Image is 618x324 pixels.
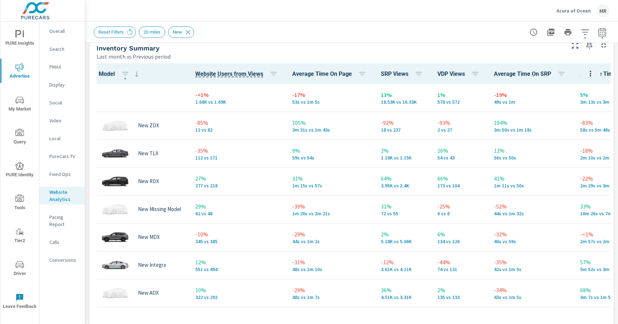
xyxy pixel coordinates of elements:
p: 31% [292,174,369,183]
div: Video [39,115,85,126]
p: -39% [292,202,369,211]
div: nav menu [0,21,39,318]
span: Save this to your personalized report [584,40,595,51]
p: 29% [195,202,281,211]
p: New TLX [138,150,158,157]
p: 3,612 vs 4,105 [381,266,426,272]
p: 112 vs 171 [195,155,281,161]
p: -10% [195,230,281,239]
p: New Integra [138,262,166,268]
p: 2% [437,286,482,294]
p: 26% [437,146,482,155]
p: 1m 26s vs 2m 21s [292,211,369,216]
p: 3m 31s vs 1m 43s [292,127,369,133]
div: Calls [39,237,85,247]
p: Local [49,135,79,142]
p: -92% [381,118,426,127]
p: 5.18K vs 5.06K [381,239,426,244]
span: Website Users from Views [195,70,263,78]
p: 54 vs 43 [437,155,482,161]
p: 12 vs 82 [195,127,281,133]
p: New MDX [138,234,160,240]
p: 27% [195,174,281,183]
button: "Export Report to PDF" [544,25,558,39]
p: -34% [494,286,569,294]
p: Fixed Ops [49,171,79,178]
p: 18,525 vs 16,325 [381,99,426,105]
div: Display [39,79,85,90]
p: 578 vs 572 [437,99,482,105]
p: 10% [195,286,281,294]
img: glamour [101,143,129,164]
span: Website Users from Views [195,70,281,78]
span: Model [99,70,141,78]
p: 59s vs 54s [292,155,369,161]
p: 40s vs 59s [494,239,569,244]
span: 20 miles [139,29,165,35]
p: -29% [292,286,369,294]
p: -25% [437,202,482,211]
p: 66% [437,174,482,183]
button: Make Fullscreen [569,40,581,51]
img: glamour [101,254,129,276]
img: glamour [101,171,129,192]
p: Last month vs Previous period [97,52,171,61]
p: 551 vs 494 [195,266,281,272]
p: New ADX [138,290,159,296]
p: 18 vs 237 [381,127,426,133]
div: Conversions [39,255,85,265]
div: Reset Filters [94,26,136,38]
p: New Missing Model [138,206,181,212]
p: 2% [381,230,426,239]
p: New RDX [138,178,159,185]
p: Acura of Ocean [556,8,591,14]
p: 44s vs 1m 32s [494,211,569,216]
p: 194% [494,118,569,127]
button: Minimize Widget [598,40,609,51]
p: 277 vs 218 [195,183,281,188]
p: Display [49,81,79,88]
span: VDP Views [437,70,482,78]
p: -35% [494,258,569,266]
p: 9% [292,146,369,155]
img: glamour [101,198,129,220]
div: Pacing Report [39,212,85,230]
div: PureCars TV [39,151,85,162]
p: 42s vs 1m 5s [494,266,569,272]
p: PureCars TV [49,153,79,160]
p: 134 vs 126 [437,239,482,244]
div: Social [39,97,85,108]
p: -52% [494,202,569,211]
p: 31% [381,202,426,211]
p: 6% [437,230,482,239]
div: Search [39,44,85,54]
p: -29% [292,230,369,239]
span: Average Time On Page [292,70,369,78]
span: New [168,29,186,35]
p: 2% [381,146,426,155]
p: 1m 15s vs 57s [292,183,369,188]
p: Overall [49,28,79,35]
span: Reset Filters [94,29,128,35]
span: PURE Insights [3,30,37,48]
p: -17% [292,90,369,99]
button: Select Date Range [595,25,609,39]
p: 12% [494,146,569,155]
p: 6 vs 8 [437,211,482,216]
p: 2 vs 27 [437,127,482,133]
p: -44% [437,258,482,266]
img: glamour [101,226,129,248]
p: 13% [381,90,426,99]
p: 43s vs 1m 5s [494,294,569,300]
p: 48s vs 1m 7s [292,294,369,300]
div: Local [39,133,85,144]
p: -32% [494,230,569,239]
div: MR [597,4,609,17]
p: New ZDX [138,122,159,129]
p: 53s vs 1m 5s [292,99,369,105]
p: 322 vs 292 [195,294,281,300]
p: -85% [195,118,281,127]
p: 49s vs 1m [494,99,569,105]
span: Leave Feedback [3,293,37,311]
span: Driver [3,260,37,278]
